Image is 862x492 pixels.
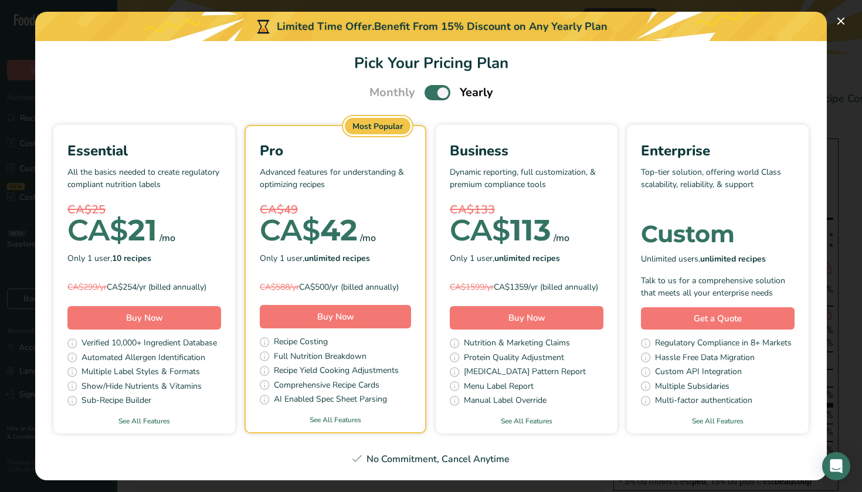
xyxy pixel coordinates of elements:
[67,281,107,293] span: CA$299/yr
[641,166,795,201] p: Top-tier solution, offering world Class scalability, reliability, & support
[554,231,569,245] div: /mo
[450,212,510,248] span: CA$
[274,379,379,393] span: Comprehensive Recipe Cards
[436,416,617,426] a: See All Features
[82,351,205,366] span: Automated Allergen Identification
[246,415,425,425] a: See All Features
[67,306,221,330] button: Buy Now
[67,140,221,161] div: Essential
[159,231,175,245] div: /mo
[641,274,795,299] div: Talk to us for a comprehensive solution that meets all your enterprise needs
[641,307,795,330] a: Get a Quote
[274,350,366,365] span: Full Nutrition Breakdown
[67,166,221,201] p: All the basics needed to create regulatory compliant nutrition labels
[260,252,370,264] span: Only 1 user,
[655,380,729,395] span: Multiple Subsidaries
[67,212,128,248] span: CA$
[694,312,742,325] span: Get a Quote
[53,416,235,426] a: See All Features
[655,365,742,380] span: Custom API Integration
[450,201,603,219] div: CA$133
[67,219,157,242] div: 21
[49,52,813,74] h1: Pick Your Pricing Plan
[82,337,217,351] span: Verified 10,000+ Ingredient Database
[450,306,603,330] button: Buy Now
[360,231,376,245] div: /mo
[464,351,564,366] span: Protein Quality Adjustment
[464,394,547,409] span: Manual Label Override
[67,252,151,264] span: Only 1 user,
[126,312,163,324] span: Buy Now
[655,337,792,351] span: Regulatory Compliance in 8+ Markets
[67,201,221,219] div: CA$25
[82,365,200,380] span: Multiple Label Styles & Formats
[260,201,411,219] div: CA$49
[345,118,410,134] div: Most Popular
[260,140,411,161] div: Pro
[450,166,603,201] p: Dynamic reporting, full customization, & premium compliance tools
[67,281,221,293] div: CA$254/yr (billed annually)
[641,253,766,265] span: Unlimited users,
[35,12,827,41] div: Limited Time Offer.
[274,335,328,350] span: Recipe Costing
[464,365,586,380] span: [MEDICAL_DATA] Pattern Report
[494,253,560,264] b: unlimited recipes
[260,166,411,201] p: Advanced features for understanding & optimizing recipes
[464,380,534,395] span: Menu Label Report
[82,380,202,395] span: Show/Hide Nutrients & Vitamins
[641,222,795,246] div: Custom
[655,394,752,409] span: Multi-factor authentication
[374,19,608,35] div: Benefit From 15% Discount on Any Yearly Plan
[112,253,151,264] b: 10 recipes
[641,140,795,161] div: Enterprise
[460,84,493,101] span: Yearly
[317,311,354,323] span: Buy Now
[274,364,399,379] span: Recipe Yield Cooking Adjustments
[464,337,570,351] span: Nutrition & Marketing Claims
[260,219,358,242] div: 42
[260,212,320,248] span: CA$
[627,416,809,426] a: See All Features
[304,253,370,264] b: unlimited recipes
[49,452,813,466] div: No Commitment, Cancel Anytime
[508,312,545,324] span: Buy Now
[82,394,151,409] span: Sub-Recipe Builder
[655,351,755,366] span: Hassle Free Data Migration
[450,281,494,293] span: CA$1599/yr
[260,305,411,328] button: Buy Now
[450,281,603,293] div: CA$1359/yr (billed annually)
[260,281,411,293] div: CA$500/yr (billed annually)
[700,253,766,264] b: unlimited recipes
[274,393,387,408] span: AI Enabled Spec Sheet Parsing
[822,452,850,480] div: Open Intercom Messenger
[450,140,603,161] div: Business
[260,281,299,293] span: CA$588/yr
[450,219,551,242] div: 113
[450,252,560,264] span: Only 1 user,
[369,84,415,101] span: Monthly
